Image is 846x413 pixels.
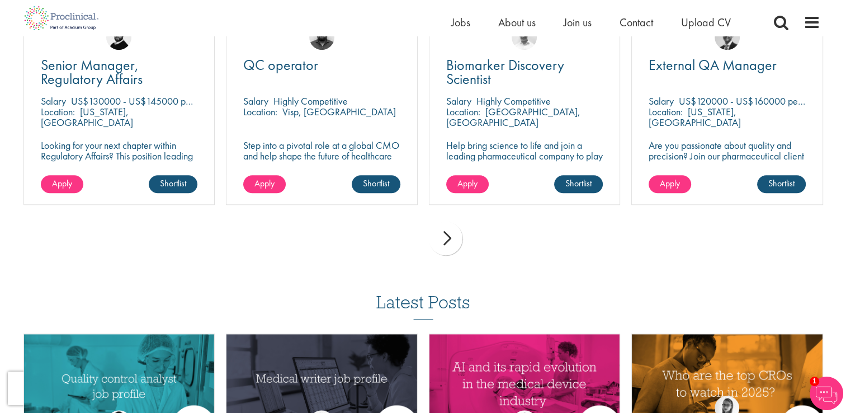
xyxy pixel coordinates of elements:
p: US$120000 - US$160000 per annum [679,95,828,107]
span: Salary [41,95,66,107]
a: Biomarker Discovery Scientist [446,58,603,86]
span: Location: [649,105,683,118]
a: Shortlist [149,175,197,193]
div: next [429,222,462,255]
p: Highly Competitive [476,95,551,107]
p: Visp, [GEOGRAPHIC_DATA] [282,105,396,118]
span: Senior Manager, Regulatory Affairs [41,55,143,88]
a: Shortlist [352,175,400,193]
a: Shortlist [757,175,806,193]
p: [GEOGRAPHIC_DATA], [GEOGRAPHIC_DATA] [446,105,580,129]
img: Joshua Bye [512,25,537,50]
span: 1 [810,377,819,386]
a: External QA Manager [649,58,806,72]
img: Nick Walker [106,25,131,50]
span: QC operator [243,55,318,74]
a: Apply [41,175,83,193]
a: Contact [620,15,653,30]
span: External QA Manager [649,55,777,74]
span: Apply [660,177,680,189]
p: [US_STATE], [GEOGRAPHIC_DATA] [41,105,133,129]
span: Location: [243,105,277,118]
span: Salary [649,95,674,107]
p: US$130000 - US$145000 per annum [71,95,221,107]
p: Looking for your next chapter within Regulatory Affairs? This position leading projects and worki... [41,140,198,182]
a: Shortlist [554,175,603,193]
a: Apply [446,175,489,193]
span: Location: [41,105,75,118]
a: Upload CV [681,15,731,30]
a: Senior Manager, Regulatory Affairs [41,58,198,86]
img: Alex Bill [715,25,740,50]
p: Step into a pivotal role at a global CMO and help shape the future of healthcare manufacturing. [243,140,400,172]
span: Apply [457,177,478,189]
span: Apply [254,177,275,189]
span: Salary [446,95,471,107]
img: Ashley Bennett [309,25,334,50]
iframe: reCAPTCHA [8,372,151,405]
a: Apply [649,175,691,193]
img: Chatbot [810,377,843,410]
span: Biomarker Discovery Scientist [446,55,564,88]
span: Location: [446,105,480,118]
span: Apply [52,177,72,189]
span: Salary [243,95,268,107]
a: QC operator [243,58,400,72]
h3: Latest Posts [376,293,470,320]
a: Apply [243,175,286,193]
p: [US_STATE], [GEOGRAPHIC_DATA] [649,105,741,129]
p: Help bring science to life and join a leading pharmaceutical company to play a key role in delive... [446,140,603,193]
p: Are you passionate about quality and precision? Join our pharmaceutical client and help ensure to... [649,140,806,182]
a: About us [498,15,536,30]
a: Jobs [451,15,470,30]
p: Highly Competitive [273,95,348,107]
a: Join us [564,15,592,30]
